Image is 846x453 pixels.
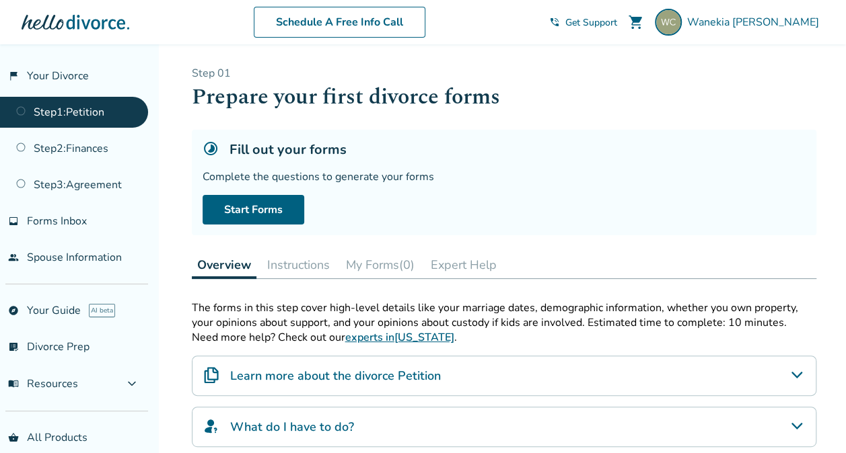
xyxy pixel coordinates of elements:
[565,16,617,29] span: Get Support
[8,305,19,316] span: explore
[203,169,806,184] div: Complete the questions to generate your forms
[192,356,816,396] div: Learn more about the divorce Petition
[192,81,816,114] h1: Prepare your first divorce forms
[341,251,420,278] button: My Forms(0)
[262,251,335,278] button: Instructions
[8,71,19,81] span: flag_2
[230,140,347,159] h5: Fill out your forms
[628,14,644,30] span: shopping_cart
[230,367,441,384] h4: Learn more about the divorce Petition
[230,418,354,436] h4: What do I have to do?
[203,418,219,434] img: What do I have to do?
[192,330,816,345] p: Need more help? Check out our .
[8,216,19,226] span: inbox
[687,15,824,30] span: Wanekia [PERSON_NAME]
[192,251,256,279] button: Overview
[345,330,454,345] a: experts in[US_STATE]
[27,214,87,229] span: Forms Inbox
[89,304,115,317] span: AI beta
[8,376,78,391] span: Resources
[203,195,304,224] a: Start Forms
[124,376,140,392] span: expand_more
[8,341,19,352] span: list_alt_check
[8,252,19,263] span: people
[8,378,19,389] span: menu_book
[549,17,560,28] span: phone_in_talk
[192,300,816,330] p: The forms in this step cover high-level details like your marriage dates, demographic information...
[192,407,816,447] div: What do I have to do?
[779,388,846,453] iframe: Chat Widget
[425,251,502,278] button: Expert Help
[254,7,425,38] a: Schedule A Free Info Call
[192,66,816,81] p: Step 0 1
[549,16,617,29] a: phone_in_talkGet Support
[655,9,682,36] img: wclark@elara.com
[8,432,19,443] span: shopping_basket
[203,367,219,383] img: Learn more about the divorce Petition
